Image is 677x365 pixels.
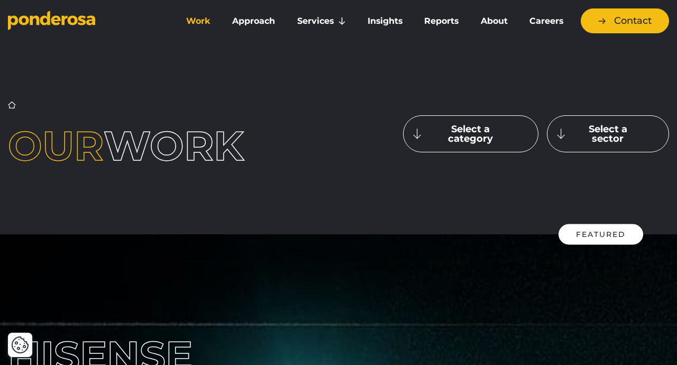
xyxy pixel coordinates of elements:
[177,10,219,32] a: Work
[8,126,274,167] h1: work
[11,336,29,354] img: Revisit consent button
[403,115,538,152] button: Select a category
[223,10,283,32] a: Approach
[8,101,16,109] a: Home
[547,115,669,152] button: Select a sector
[288,10,354,32] a: Services
[8,121,104,170] span: Our
[416,10,468,32] a: Reports
[581,8,669,33] a: Contact
[559,224,643,244] div: Featured
[11,336,29,354] button: Cookie Settings
[521,10,572,32] a: Careers
[472,10,516,32] a: About
[8,11,161,32] a: Go to homepage
[359,10,411,32] a: Insights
